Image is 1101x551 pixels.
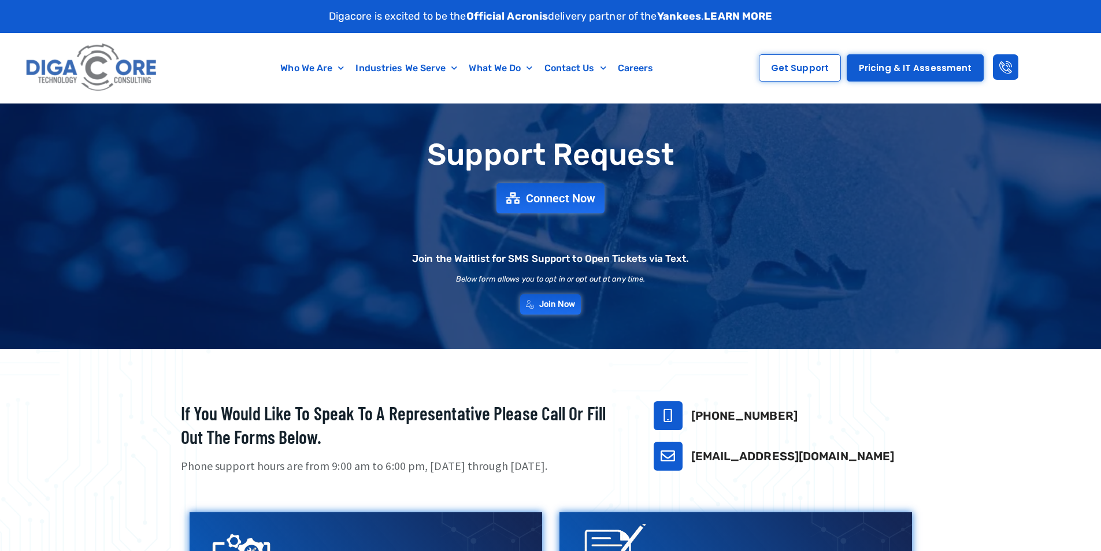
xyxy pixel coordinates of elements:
a: Industries We Serve [350,55,463,82]
a: Get Support [759,54,841,82]
nav: Menu [217,55,718,82]
p: Phone support hours are from 9:00 am to 6:00 pm, [DATE] through [DATE]. [181,458,625,475]
a: What We Do [463,55,538,82]
a: Join Now [520,294,581,315]
a: Pricing & IT Assessment [847,54,984,82]
h2: Join the Waitlist for SMS Support to Open Tickets via Text. [412,254,689,264]
a: [PHONE_NUMBER] [691,409,798,423]
h2: If you would like to speak to a representative please call or fill out the forms below. [181,401,625,449]
h2: Below form allows you to opt in or opt out at any time. [456,275,646,283]
img: Digacore logo 1 [23,39,161,97]
a: LEARN MORE [704,10,772,23]
h1: Support Request [152,138,950,171]
strong: Official Acronis [466,10,548,23]
a: Careers [612,55,659,82]
strong: Yankees [657,10,702,23]
a: [EMAIL_ADDRESS][DOMAIN_NAME] [691,449,895,463]
span: Pricing & IT Assessment [859,64,972,72]
span: Connect Now [526,193,595,204]
a: support@digacore.com [654,442,683,471]
a: Who We Are [275,55,350,82]
a: 732-646-5725 [654,401,683,430]
a: Contact Us [539,55,612,82]
a: Connect Now [496,183,605,213]
p: Digacore is excited to be the delivery partner of the . [329,9,773,24]
span: Get Support [771,64,829,72]
span: Join Now [539,300,576,309]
